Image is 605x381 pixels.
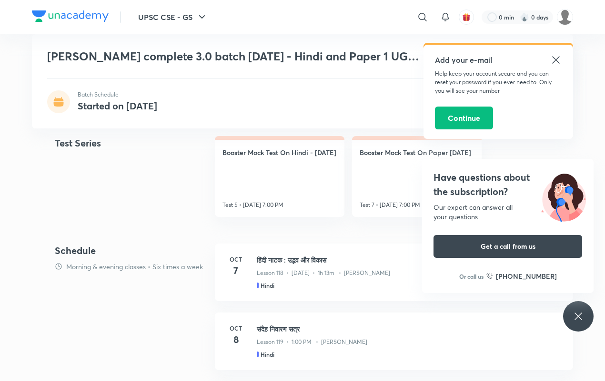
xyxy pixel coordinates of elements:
[66,262,203,272] p: Morning & evening classes • Six times a week
[434,203,582,222] div: Our expert can answer all your questions
[257,255,562,265] h3: हिंदी नाटक : उद्भव और विकास
[459,272,484,281] p: Or call us
[32,10,109,22] img: Company Logo
[435,69,562,95] p: Help keep your account secure and you can reset your password if you ever need to. Only you will ...
[55,244,207,258] h4: Schedule
[352,136,482,217] a: Booster Mock Test On Paper [DATE]Test 7 • [DATE] 7:00 PM
[215,136,344,217] a: Booster Mock Test On Hindi - [DATE]Test 5 • [DATE] 7:00 PM
[486,271,557,281] a: [PHONE_NUMBER]
[434,235,582,258] button: Get a call from us
[261,281,274,290] h5: Hindi
[360,147,471,157] h4: Booster Mock Test On Paper [DATE]
[226,255,245,264] h6: Oct
[534,170,594,222] img: ttu_illustration_new.svg
[55,136,139,217] h4: Test Series
[226,324,245,332] h6: Oct
[226,332,245,347] h4: 8
[257,324,562,334] h3: संदेह निवारण सत्र
[47,49,420,63] h1: [PERSON_NAME] complete 3.0 batch [DATE] - Hindi and Paper 1 UGC NET
[257,269,390,277] p: Lesson 118 • [DATE] • 1h 13m • [PERSON_NAME]
[226,264,245,278] h4: 7
[360,201,420,209] p: Test 7 • [DATE] 7:00 PM
[215,244,573,313] a: Oct7हिंदी नाटक : उद्भव और विकासLesson 118 • [DATE] • 1h 13m • [PERSON_NAME]Hindi
[32,10,109,24] a: Company Logo
[435,54,562,66] h5: Add your e-mail
[261,350,274,359] h5: Hindi
[496,271,557,281] h6: [PHONE_NUMBER]
[222,147,336,157] h4: Booster Mock Test On Hindi - [DATE]
[78,90,157,99] p: Batch Schedule
[459,10,474,25] button: avatar
[557,9,573,25] img: renuka
[435,107,493,129] button: Continue
[132,8,213,27] button: UPSC CSE - GS
[257,338,367,346] p: Lesson 119 • 1:00 PM • [PERSON_NAME]
[222,201,283,209] p: Test 5 • [DATE] 7:00 PM
[520,12,529,22] img: streak
[78,99,157,112] h4: Started on [DATE]
[434,170,582,199] h4: Have questions about the subscription?
[462,13,471,21] img: avatar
